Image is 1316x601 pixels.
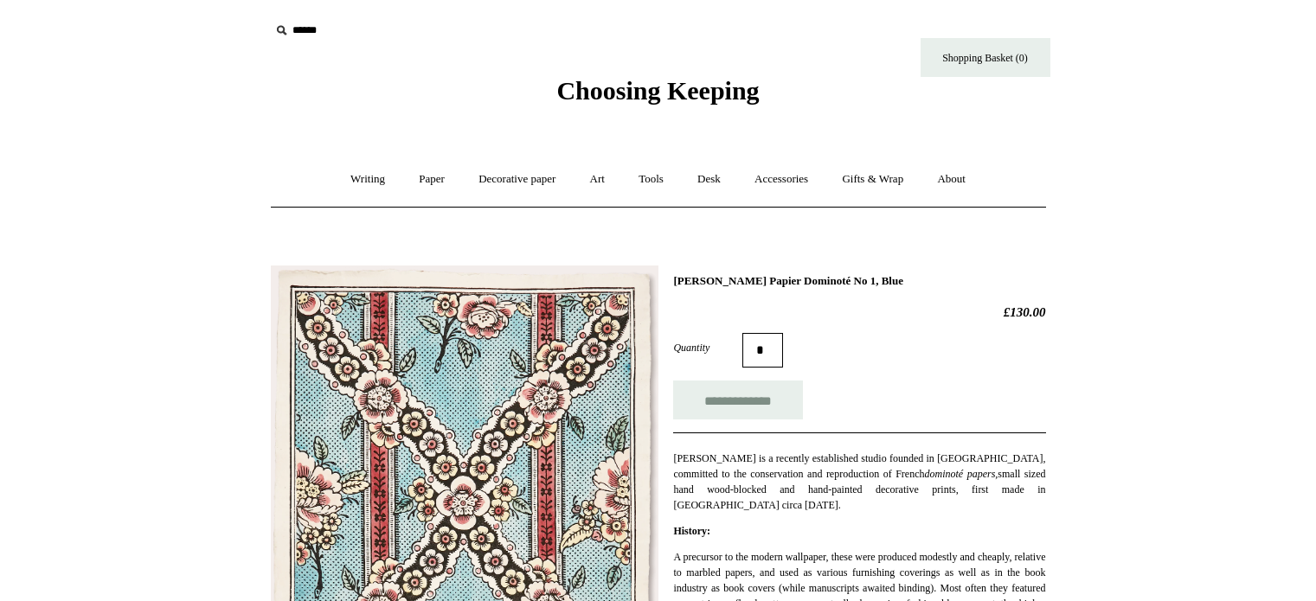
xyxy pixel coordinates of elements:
a: Gifts & Wrap [826,157,919,202]
a: Shopping Basket (0) [921,38,1050,77]
h1: [PERSON_NAME] Papier Dominoté No 1, Blue [673,274,1045,288]
a: Choosing Keeping [556,90,759,102]
a: Desk [682,157,736,202]
p: [PERSON_NAME] is a recently established studio founded in [GEOGRAPHIC_DATA], committed to the con... [673,451,1045,513]
em: dominoté papers, [925,468,998,480]
a: Writing [335,157,401,202]
a: Decorative paper [463,157,571,202]
a: Art [575,157,620,202]
a: Tools [623,157,679,202]
label: Quantity [673,340,742,355]
a: Accessories [739,157,824,202]
span: Choosing Keeping [556,76,759,105]
a: About [921,157,981,202]
a: Paper [403,157,460,202]
h2: £130.00 [673,304,1045,320]
strong: History: [673,525,710,537]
